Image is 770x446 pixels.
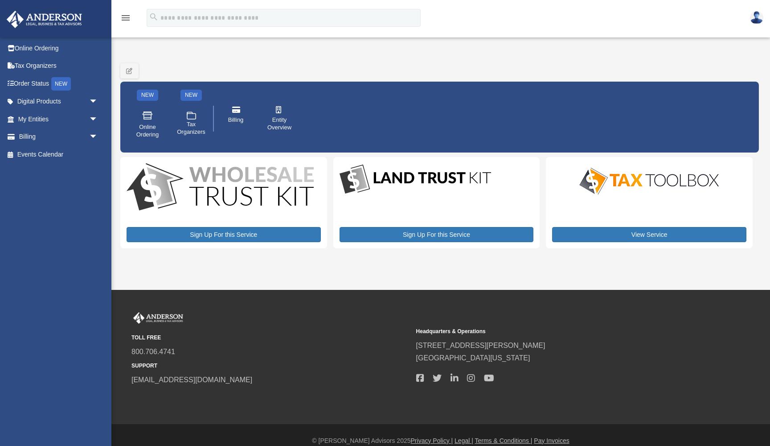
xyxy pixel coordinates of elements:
i: menu [120,12,131,23]
img: Anderson Advisors Platinum Portal [4,11,85,28]
img: WS-Trust-Kit-lgo-1.jpg [127,163,314,213]
span: Entity Overview [267,116,292,132]
a: View Service [552,227,746,242]
i: search [149,12,159,22]
small: TOLL FREE [131,333,410,343]
a: Online Ordering [6,39,111,57]
div: NEW [180,90,202,101]
span: Tax Organizers [177,121,205,136]
a: Terms & Conditions | [475,437,532,444]
small: SUPPORT [131,361,410,371]
a: Online Ordering [129,104,166,145]
a: Pay Invoices [534,437,569,444]
a: Sign Up For this Service [127,227,321,242]
img: User Pic [750,11,763,24]
a: 800.706.4741 [131,348,175,355]
span: Online Ordering [135,124,160,139]
span: arrow_drop_down [89,93,107,111]
a: [STREET_ADDRESS][PERSON_NAME] [416,342,545,349]
a: Events Calendar [6,145,111,163]
a: My Entitiesarrow_drop_down [6,110,111,128]
img: LandTrust_lgo-1.jpg [340,163,491,196]
span: Billing [228,116,244,124]
span: arrow_drop_down [89,110,107,128]
a: Order StatusNEW [6,74,111,93]
img: Anderson Advisors Platinum Portal [131,312,185,324]
a: Digital Productsarrow_drop_down [6,93,107,111]
a: [EMAIL_ADDRESS][DOMAIN_NAME] [131,376,252,384]
div: NEW [51,77,71,91]
a: menu [120,16,131,23]
a: Billing [217,100,254,137]
div: NEW [137,90,158,101]
small: Headquarters & Operations [416,327,695,336]
span: arrow_drop_down [89,128,107,146]
a: Entity Overview [261,100,298,137]
a: Sign Up For this Service [340,227,534,242]
a: Legal | [455,437,473,444]
a: [GEOGRAPHIC_DATA][US_STATE] [416,354,530,362]
a: Tax Organizers [6,57,111,75]
a: Tax Organizers [172,104,210,145]
a: Privacy Policy | [411,437,453,444]
a: Billingarrow_drop_down [6,128,111,146]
